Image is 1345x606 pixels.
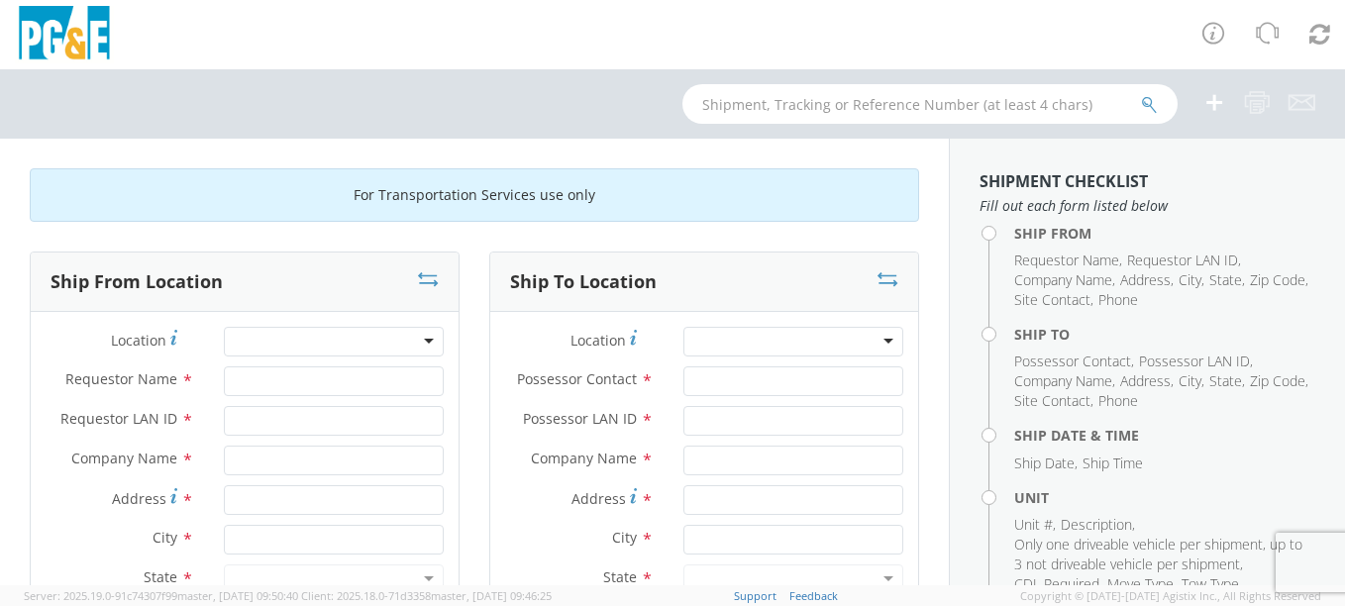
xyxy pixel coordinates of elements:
span: Possessor LAN ID [1139,352,1250,370]
span: Only one driveable vehicle per shipment, up to 3 not driveable vehicle per shipment [1014,535,1302,573]
li: , [1179,371,1204,391]
span: Requestor Name [1014,251,1119,269]
span: Company Name [1014,371,1112,390]
span: Requestor Name [65,369,177,388]
li: , [1250,371,1308,391]
a: Support [734,588,776,603]
span: Location [570,331,626,350]
span: Zip Code [1250,371,1305,390]
span: Phone [1098,290,1138,309]
span: Possessor Contact [1014,352,1131,370]
li: , [1014,270,1115,290]
h3: Ship To Location [510,272,657,292]
span: Phone [1098,391,1138,410]
li: , [1014,352,1134,371]
span: Tow Type [1182,574,1239,593]
span: City [1179,270,1201,289]
h3: Ship From Location [51,272,223,292]
span: Copyright © [DATE]-[DATE] Agistix Inc., All Rights Reserved [1020,588,1321,604]
span: Client: 2025.18.0-71d3358 [301,588,552,603]
span: Unit # [1014,515,1053,534]
li: , [1107,574,1177,594]
span: Ship Date [1014,454,1075,472]
span: City [612,528,637,547]
span: master, [DATE] 09:46:25 [431,588,552,603]
span: State [144,567,177,586]
span: City [153,528,177,547]
li: , [1014,290,1093,310]
li: , [1014,251,1122,270]
span: Company Name [1014,270,1112,289]
span: Requestor LAN ID [60,409,177,428]
li: , [1014,371,1115,391]
li: , [1014,515,1056,535]
li: , [1127,251,1241,270]
span: Possessor Contact [517,369,637,388]
li: , [1014,535,1310,574]
div: For Transportation Services use only [30,168,919,222]
span: Company Name [71,449,177,467]
span: Address [112,489,166,508]
h4: Ship From [1014,226,1315,241]
span: State [603,567,637,586]
span: Requestor LAN ID [1127,251,1238,269]
span: Address [571,489,626,508]
li: , [1014,391,1093,411]
li: , [1014,574,1102,594]
span: Site Contact [1014,391,1090,410]
span: City [1179,371,1201,390]
span: State [1209,270,1242,289]
strong: Shipment Checklist [980,170,1148,192]
span: Location [111,331,166,350]
span: Address [1120,371,1171,390]
li: , [1061,515,1135,535]
li: , [1209,371,1245,391]
li: , [1179,270,1204,290]
h4: Unit [1014,490,1315,505]
span: master, [DATE] 09:50:40 [177,588,298,603]
span: Description [1061,515,1132,534]
li: , [1120,371,1174,391]
span: Site Contact [1014,290,1090,309]
li: , [1182,574,1242,594]
span: Fill out each form listed below [980,196,1315,216]
h4: Ship To [1014,327,1315,342]
li: , [1250,270,1308,290]
img: pge-logo-06675f144f4cfa6a6814.png [15,6,114,64]
span: CDL Required [1014,574,1099,593]
span: Zip Code [1250,270,1305,289]
span: State [1209,371,1242,390]
input: Shipment, Tracking or Reference Number (at least 4 chars) [682,84,1178,124]
h4: Ship Date & Time [1014,428,1315,443]
li: , [1139,352,1253,371]
li: , [1014,454,1078,473]
span: Address [1120,270,1171,289]
span: Company Name [531,449,637,467]
span: Possessor LAN ID [523,409,637,428]
span: Server: 2025.19.0-91c74307f99 [24,588,298,603]
span: Ship Time [1083,454,1143,472]
li: , [1120,270,1174,290]
li: , [1209,270,1245,290]
a: Feedback [789,588,838,603]
span: Move Type [1107,574,1174,593]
